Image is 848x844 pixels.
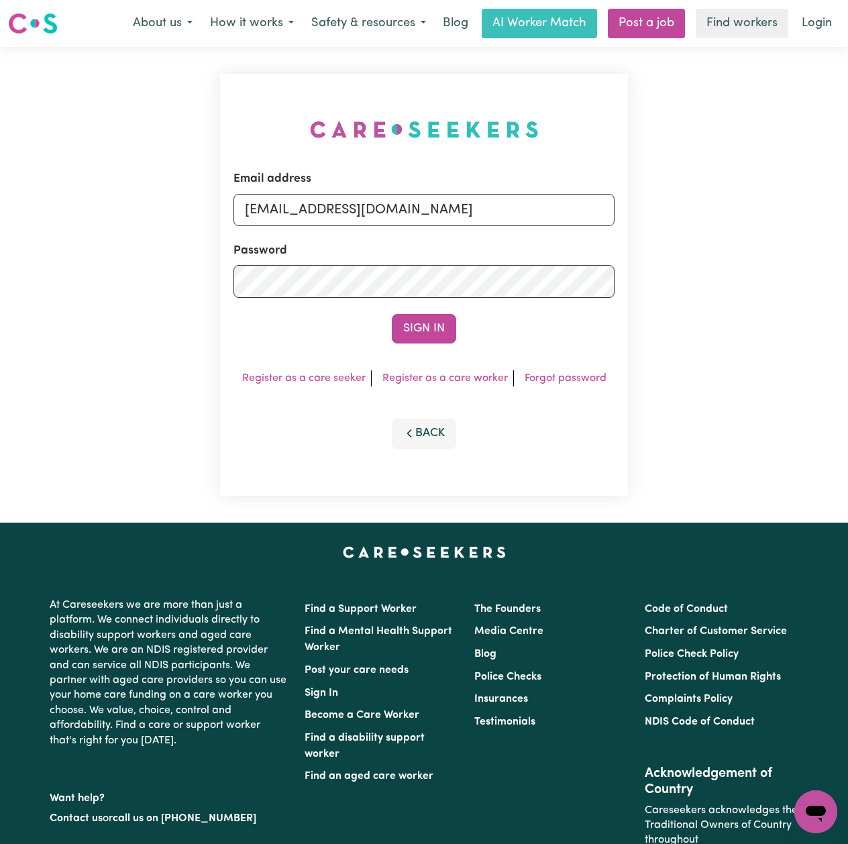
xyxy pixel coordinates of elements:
[50,592,288,753] p: At Careseekers we are more than just a platform. We connect individuals directly to disability su...
[50,813,103,824] a: Contact us
[8,11,58,36] img: Careseekers logo
[794,9,840,38] a: Login
[525,373,606,384] a: Forgot password
[645,694,733,704] a: Complaints Policy
[50,806,288,831] p: or
[305,710,419,721] a: Become a Care Worker
[435,9,476,38] a: Blog
[303,9,435,38] button: Safety & resources
[305,733,425,759] a: Find a disability support worker
[645,766,798,798] h2: Acknowledgement of Country
[392,419,456,448] button: Back
[474,694,528,704] a: Insurances
[645,649,739,660] a: Police Check Policy
[645,672,781,682] a: Protection of Human Rights
[794,790,837,833] iframe: Button to launch messaging window
[482,9,597,38] a: AI Worker Match
[696,9,788,38] a: Find workers
[233,242,287,260] label: Password
[474,626,543,637] a: Media Centre
[233,170,311,188] label: Email address
[305,604,417,615] a: Find a Support Worker
[474,717,535,727] a: Testimonials
[305,771,433,782] a: Find an aged care worker
[474,672,541,682] a: Police Checks
[474,604,541,615] a: The Founders
[645,717,755,727] a: NDIS Code of Conduct
[645,626,787,637] a: Charter of Customer Service
[305,626,452,653] a: Find a Mental Health Support Worker
[113,813,256,824] a: call us on [PHONE_NUMBER]
[201,9,303,38] button: How it works
[343,547,506,558] a: Careseekers home page
[608,9,685,38] a: Post a job
[382,373,508,384] a: Register as a care worker
[305,688,338,698] a: Sign In
[8,8,58,39] a: Careseekers logo
[305,665,409,676] a: Post your care needs
[242,373,366,384] a: Register as a care seeker
[645,604,728,615] a: Code of Conduct
[392,314,456,344] button: Sign In
[50,786,288,806] p: Want help?
[124,9,201,38] button: About us
[233,194,615,226] input: Email address
[474,649,496,660] a: Blog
